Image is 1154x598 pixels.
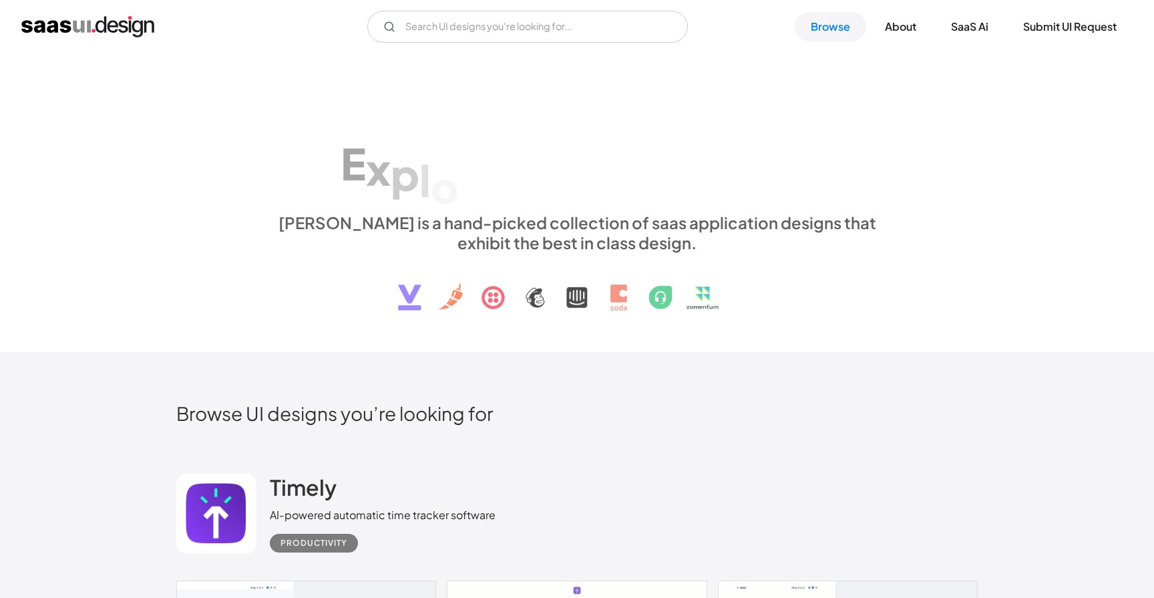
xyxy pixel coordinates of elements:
[270,97,884,200] h1: Explore SaaS UI design patterns & interactions.
[270,474,337,507] a: Timely
[21,16,154,37] a: home
[270,507,496,523] div: AI-powered automatic time tracker software
[795,12,866,41] a: Browse
[367,11,688,43] input: Search UI designs you're looking for...
[375,253,779,322] img: text, icon, saas logo
[431,160,459,212] div: o
[367,11,688,43] form: Email Form
[280,535,347,551] div: Productivity
[935,12,1004,41] a: SaaS Ai
[1007,12,1133,41] a: Submit UI Request
[270,474,337,500] h2: Timely
[419,154,431,206] div: l
[270,212,884,253] div: [PERSON_NAME] is a hand-picked collection of saas application designs that exhibit the best in cl...
[176,402,978,425] h2: Browse UI designs you’re looking for
[391,148,419,200] div: p
[341,137,366,188] div: E
[869,12,932,41] a: About
[366,142,391,194] div: x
